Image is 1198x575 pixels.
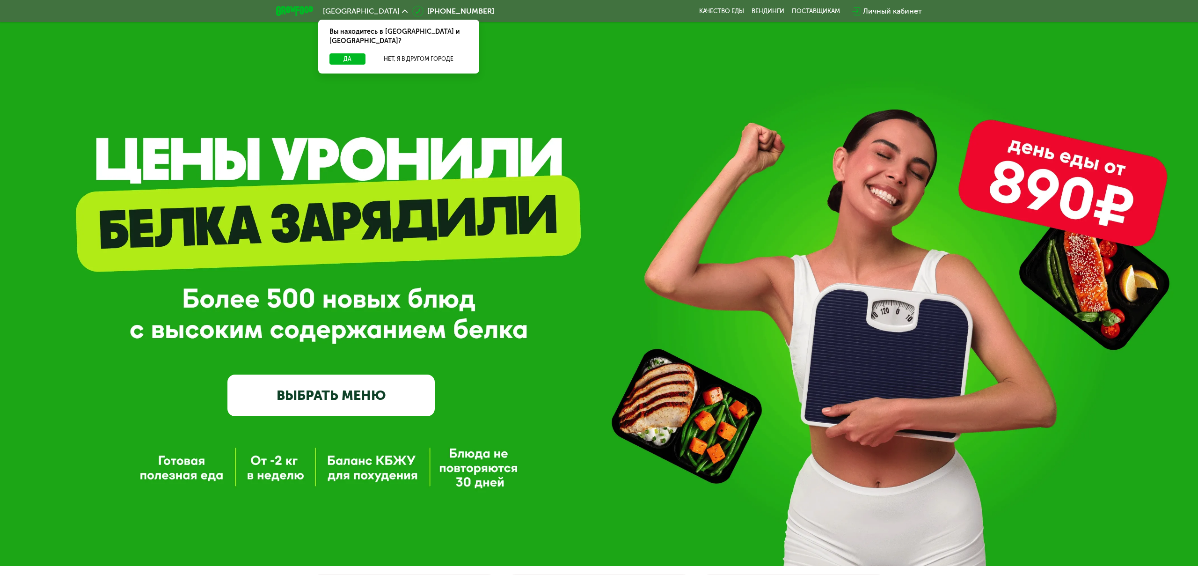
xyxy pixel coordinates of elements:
a: Вендинги [752,7,784,15]
button: Да [329,53,365,65]
a: [PHONE_NUMBER] [412,6,494,17]
a: Качество еды [699,7,744,15]
div: Личный кабинет [863,6,922,17]
button: Нет, я в другом городе [369,53,468,65]
span: [GEOGRAPHIC_DATA] [323,7,400,15]
div: Вы находитесь в [GEOGRAPHIC_DATA] и [GEOGRAPHIC_DATA]? [318,20,479,53]
a: ВЫБРАТЬ МЕНЮ [227,375,435,416]
div: поставщикам [792,7,840,15]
